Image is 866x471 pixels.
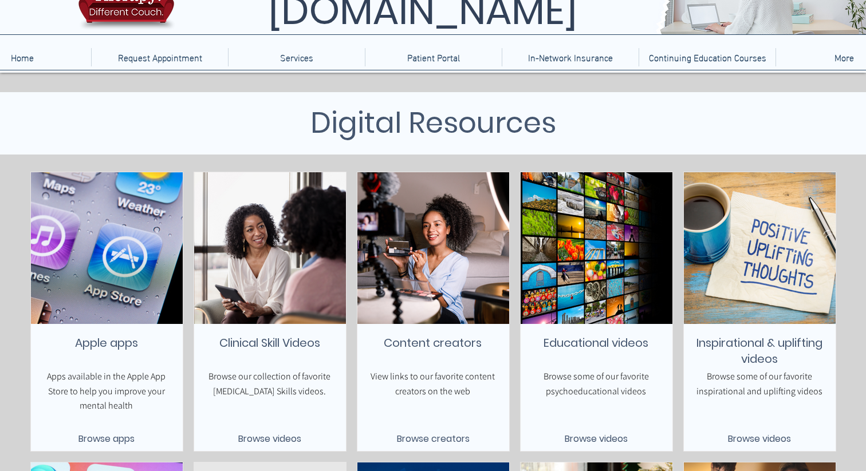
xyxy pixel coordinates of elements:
[376,430,491,447] a: Browse creators
[829,48,860,66] p: More
[544,335,648,351] span: Educational videos
[696,370,822,397] span: Browse some of our favorite inspirational and uplifting videos
[212,430,328,447] a: Browse videos
[78,432,135,446] span: Browse apps
[274,48,319,66] p: Services
[643,48,772,66] p: Continuing Education Courses
[502,48,639,66] a: In-Network Insurance
[208,370,330,397] span: Browse our collection of favorite [MEDICAL_DATA] Skills videos.
[397,432,470,446] span: Browse creators
[371,370,495,397] span: View links to our favorite content creators on the web
[49,430,164,447] a: Browse apps
[238,432,301,446] span: Browse videos
[639,48,776,66] a: Continuing Education Courses
[219,335,320,351] span: Clinical Skill Videos
[47,370,166,411] span: Apps available in the Apple App Store to help you improve your mental health
[228,48,365,66] div: Services
[565,432,628,446] span: Browse videos
[544,370,649,397] span: Browse some of our favorite psychoeducational videos
[728,432,791,446] span: Browse videos
[31,172,183,324] img: Placeholder Image
[5,48,40,66] p: Home
[696,335,822,367] span: Inspirational & uplifting videos
[75,335,138,351] span: Apple apps
[401,48,466,66] p: Patient Portal
[539,430,654,447] a: Browse videos
[365,48,502,66] a: Patient Portal
[522,48,619,66] p: In-Network Insurance
[702,430,817,447] a: Browse videos
[112,48,208,66] p: Request Appointment
[384,335,482,351] span: Content creators
[91,48,228,66] a: Request Appointment
[210,101,656,145] h1: Digital Resources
